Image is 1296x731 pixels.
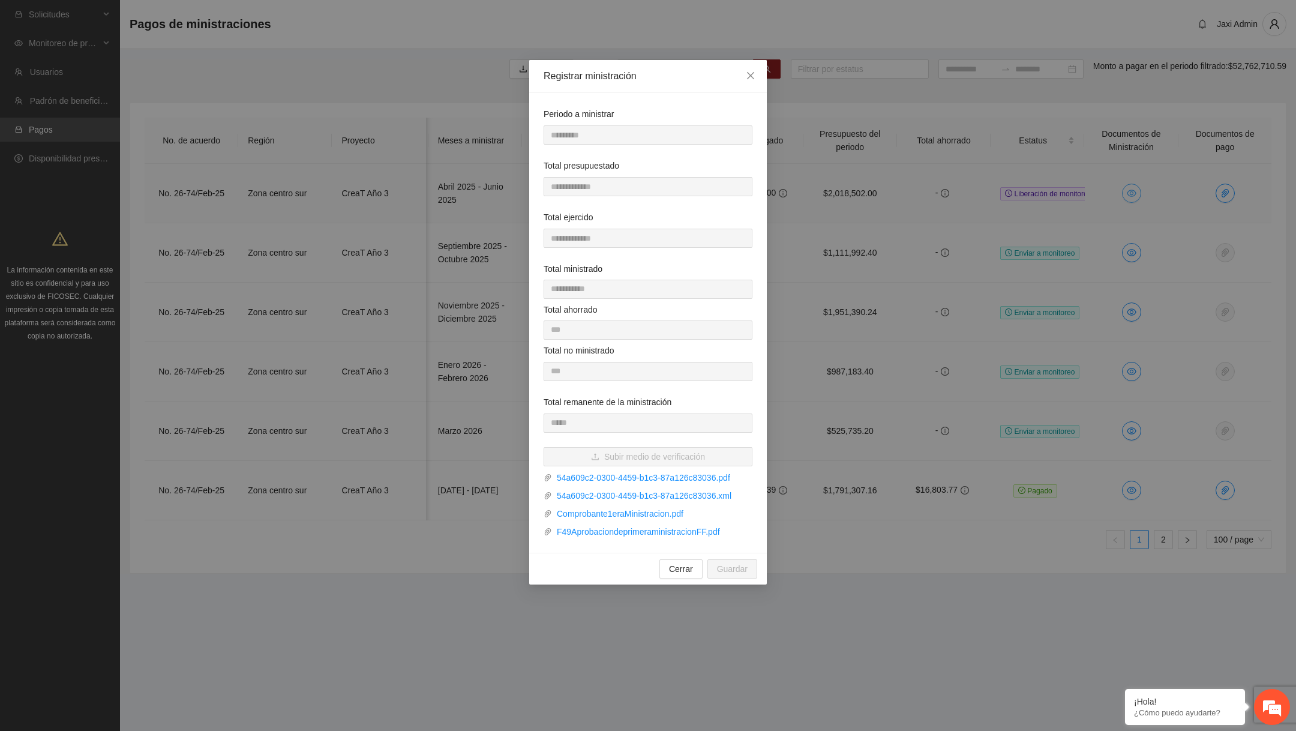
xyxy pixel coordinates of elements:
span: Total ahorrado [544,303,752,316]
button: Guardar [707,559,757,579]
input: Total ministrado [544,280,752,298]
span: paper-clip [544,528,552,536]
span: paper-clip [544,492,552,500]
div: Minimizar ventana de chat en vivo [197,6,226,35]
button: uploadSubir medio de verificación [544,447,752,466]
input: Total no ministrado [544,362,752,381]
div: Registrar ministración [544,70,752,83]
label: Periodo a ministrar [544,107,614,121]
span: Cerrar [669,562,693,576]
a: Comprobante1eraMinistracion.pdf [552,507,752,520]
span: paper-clip [544,474,552,482]
div: ¡Hola! [1134,697,1236,706]
button: Cerrar [659,559,703,579]
button: Close [734,60,767,92]
span: uploadSubir medio de verificación [544,452,752,462]
label: Total ejercido [544,211,593,224]
span: Total ministrado [544,262,752,275]
span: close [746,71,755,80]
input: Total ahorrado [544,321,752,339]
a: 54a609c2-0300-4459-b1c3-87a126c83036.pdf [552,471,752,484]
span: Estamos en línea. [70,160,166,281]
label: Total remanente de la ministración [544,396,671,409]
p: ¿Cómo puedo ayudarte? [1134,708,1236,717]
label: Total no ministrado [544,344,614,357]
textarea: Escriba su mensaje y pulse “Intro” [6,328,229,370]
span: paper-clip [544,510,552,518]
a: 54a609c2-0300-4459-b1c3-87a126c83036.xml [552,489,752,502]
a: F49AprobaciondeprimeraministracionFF.pdf [552,525,752,538]
label: Total presupuestado [544,159,619,172]
div: Chatee con nosotros ahora [62,61,202,77]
